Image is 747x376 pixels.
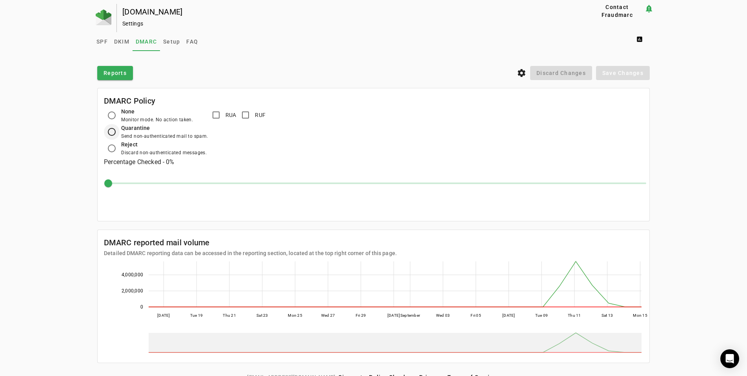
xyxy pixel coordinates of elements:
span: DKIM [114,39,129,44]
div: Send non-authenticated mail to spam. [121,132,208,140]
text: Tue 19 [190,313,203,318]
a: FAQ [183,32,201,51]
text: Mon 25 [288,313,302,318]
text: Thu 21 [223,313,236,318]
img: Fraudmarc Logo [96,9,111,25]
text: Sat 13 [602,313,613,318]
mat-slider: Percent [107,174,646,193]
button: Reports [97,66,133,80]
text: [DATE] [387,313,400,318]
div: Monitor mode. No action taken. [121,116,193,124]
div: None [121,107,193,116]
mat-card-title: DMARC Policy [104,95,155,107]
div: Quarantine [121,124,208,132]
text: Tue 09 [535,313,548,318]
mat-icon: notification_important [644,4,654,13]
span: SPF [96,39,108,44]
a: Setup [160,32,183,51]
label: RUF [253,111,265,119]
text: Fri 29 [356,313,366,318]
div: [DOMAIN_NAME] [122,8,565,16]
h3: Percentage Checked - 0% [104,157,643,168]
text: Thu 11 [568,313,581,318]
span: FAQ [186,39,198,44]
text: 4,000,000 [122,272,143,277]
text: Fri 05 [471,313,481,318]
text: Mon 15 [633,313,647,318]
span: Reports [104,69,127,77]
mat-card-title: DMARC reported mail volume [104,236,397,249]
text: Sat 23 [256,313,268,318]
text: Wed 27 [321,313,335,318]
text: [DATE] [502,313,515,318]
text: September [400,313,420,318]
div: Settings [122,20,565,27]
text: 2,000,000 [122,288,143,294]
text: Wed 03 [436,313,450,318]
span: Setup [163,39,180,44]
i: settings [517,68,526,78]
a: SPF [93,32,111,51]
div: Discard non-authenticated messages. [121,149,207,157]
text: [DATE] [157,313,170,318]
label: RUA [224,111,236,119]
a: DKIM [111,32,133,51]
text: 0 [140,304,143,310]
button: Contact Fraudmarc [590,4,644,18]
div: Open Intercom Messenger [720,349,739,368]
a: DMARC [133,32,160,51]
span: Contact Fraudmarc [593,3,641,19]
mat-card-subtitle: Detailed DMARC reporting data can be accessed in the reporting section, located at the top right ... [104,249,397,257]
span: DMARC [136,39,157,44]
div: Reject [121,140,207,149]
